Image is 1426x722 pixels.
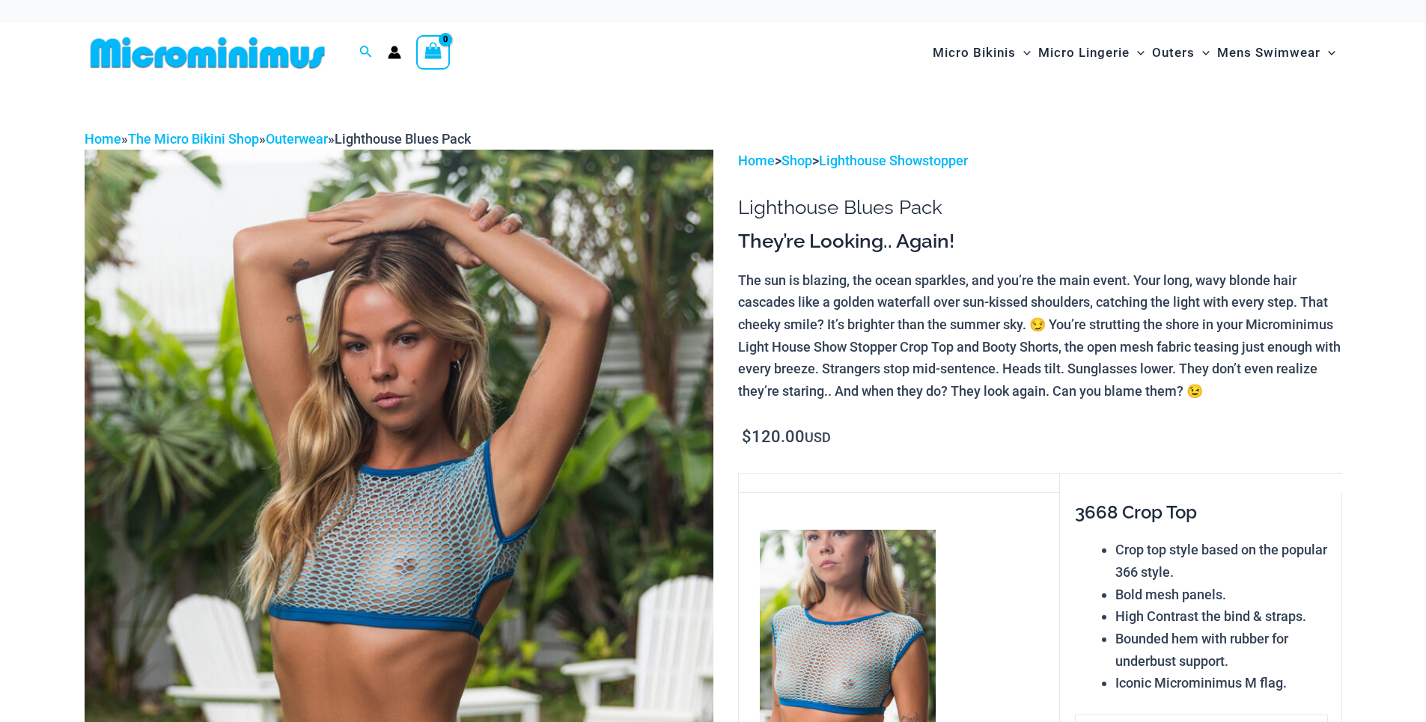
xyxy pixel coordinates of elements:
[85,131,121,147] a: Home
[781,153,812,168] a: Shop
[1148,30,1213,76] a: OutersMenu ToggleMenu Toggle
[1130,34,1145,72] span: Menu Toggle
[1075,501,1197,523] span: 3668 Crop Top
[738,426,1341,449] p: USD
[1115,672,1328,694] li: Iconic Microminimus M flag.
[1152,34,1195,72] span: Outers
[1213,30,1339,76] a: Mens SwimwearMenu ToggleMenu Toggle
[742,427,752,446] span: $
[1320,34,1335,72] span: Menu Toggle
[738,269,1341,403] p: The sun is blazing, the ocean sparkles, and you’re the main event. Your long, wavy blonde hair ca...
[266,131,328,147] a: Outerwear
[359,43,373,62] a: Search icon link
[1038,34,1130,72] span: Micro Lingerie
[933,34,1016,72] span: Micro Bikinis
[1115,539,1328,583] li: Crop top style based on the popular 366 style.
[335,131,471,147] span: Lighthouse Blues Pack
[742,427,805,446] bdi: 120.00
[1016,34,1031,72] span: Menu Toggle
[128,131,259,147] a: The Micro Bikini Shop
[1195,34,1210,72] span: Menu Toggle
[1217,34,1320,72] span: Mens Swimwear
[738,153,775,168] a: Home
[819,153,968,168] a: Lighthouse Showstopper
[85,36,331,70] img: MM SHOP LOGO FLAT
[1035,30,1148,76] a: Micro LingerieMenu ToggleMenu Toggle
[927,28,1342,78] nav: Site Navigation
[738,150,1341,172] p: > >
[929,30,1035,76] a: Micro BikinisMenu ToggleMenu Toggle
[1115,628,1328,672] li: Bounded hem with rubber for underbust support.
[416,35,451,70] a: View Shopping Cart, empty
[1115,584,1328,606] li: Bold mesh panels.
[738,196,1341,219] h1: Lighthouse Blues Pack
[85,131,471,147] span: » » »
[388,46,401,59] a: Account icon link
[738,229,1341,254] h3: They’re Looking.. Again!
[1115,605,1328,628] li: High Contrast the bind & straps.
